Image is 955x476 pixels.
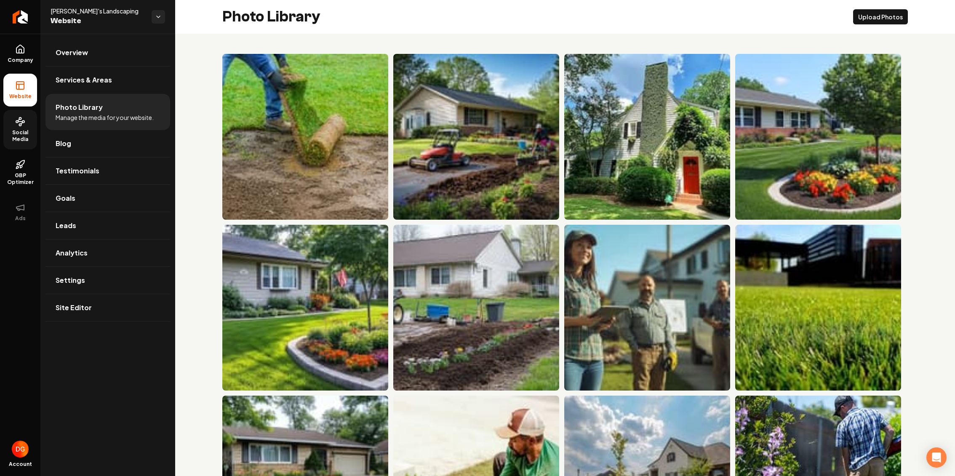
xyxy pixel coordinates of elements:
span: Leads [56,221,76,231]
button: Ads [3,196,37,229]
h2: Photo Library [222,8,320,25]
div: Open Intercom Messenger [926,447,947,468]
a: Site Editor [45,294,170,321]
a: Overview [45,39,170,66]
img: Lawn care professionals landscaping a yard with a garden cart and flowers near a house. [393,54,559,220]
a: Services & Areas [45,66,170,93]
span: Settings [56,275,85,285]
button: Upload Photos [853,9,908,24]
span: Goals [56,193,75,203]
span: Social Media [3,129,37,143]
span: Website [6,93,35,100]
img: Charming cottage with ivy-covered chimney and bright red door, surrounded by lush greenery. [564,54,730,220]
a: Company [3,37,37,70]
span: Analytics [56,248,88,258]
a: Social Media [3,110,37,149]
span: Website [51,15,145,27]
a: GBP Optimizer [3,153,37,192]
img: Lush green lawn with colorful flower beds and a small tree in a residential garden setting. [735,54,901,220]
img: Woman with tablet smiles outdoors, standing with two men beside a truck in a residential area. [564,225,730,391]
img: Close-up of vibrant green grass in urban landscape with modern buildings in background. [735,225,901,391]
a: Settings [45,267,170,294]
span: Testimonials [56,166,99,176]
span: Ads [12,215,29,222]
span: Manage the media for your website. [56,113,154,122]
span: Account [9,461,32,468]
span: Services & Areas [56,75,112,85]
img: Daniel Goldstein [12,441,29,457]
span: [PERSON_NAME]'s Landscaping [51,7,145,15]
img: Two gardeners planting flowers in a yard, with a tractor and house in the background. [393,225,559,391]
img: Person laying sod on a grassy lawn, preparing the ground for new grass installation. [222,54,388,220]
span: Site Editor [56,303,92,313]
span: GBP Optimizer [3,172,37,186]
span: Company [4,57,37,64]
span: Photo Library [56,102,103,112]
a: Blog [45,130,170,157]
button: Open user button [12,441,29,457]
a: Analytics [45,239,170,266]
span: Blog [56,138,71,149]
a: Goals [45,185,170,212]
a: Leads [45,212,170,239]
span: Overview [56,48,88,58]
a: Testimonials [45,157,170,184]
img: Rebolt Logo [13,10,28,24]
img: Beautiful suburban home with manicured lawn, colorful flower beds, and American flag. [222,225,388,391]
